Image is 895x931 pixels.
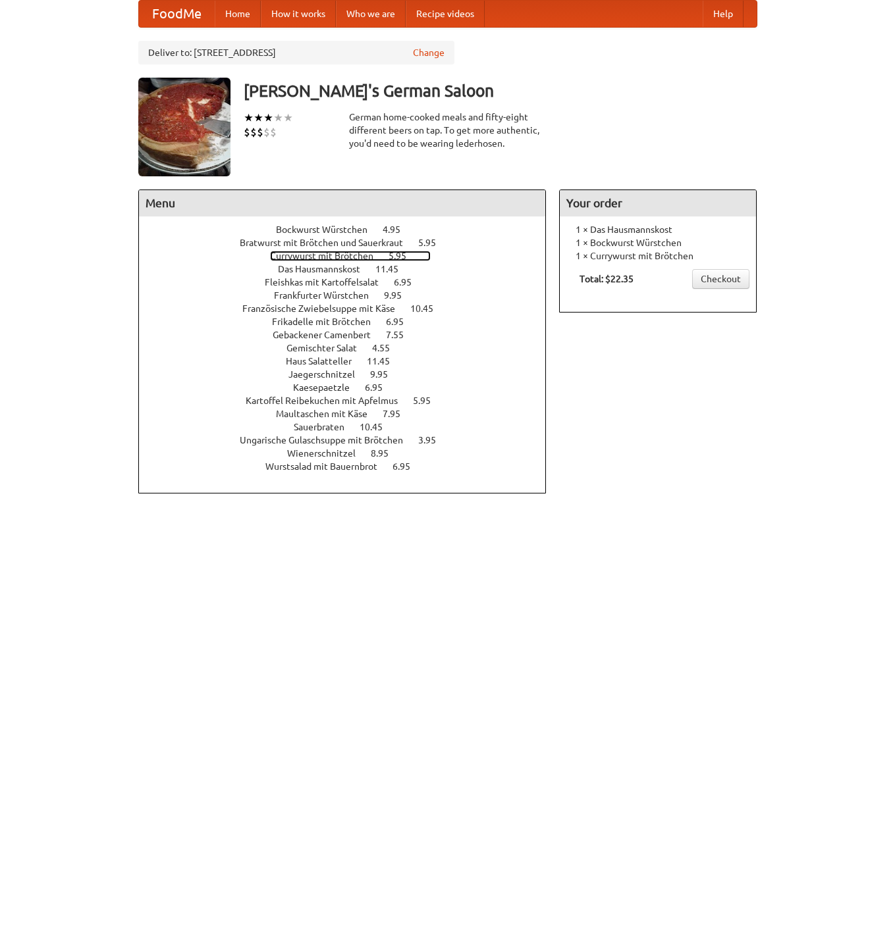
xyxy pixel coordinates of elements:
[287,448,413,459] a: Wienerschnitzel 8.95
[270,251,431,261] a: Currywurst mit Brötchen 5.95
[272,316,384,327] span: Frikadelle mit Brötchen
[566,223,749,236] li: 1 × Das Hausmannskost
[265,277,392,288] span: Fleishkas mit Kartoffelsalat
[263,111,273,125] li: ★
[139,190,546,216] h4: Menu
[240,238,416,248] span: Bratwurst mit Brötchen und Sauerkraut
[370,369,401,380] span: 9.95
[372,343,403,353] span: 4.55
[365,382,396,393] span: 6.95
[138,41,454,64] div: Deliver to: [STREET_ADDRESS]
[410,303,447,314] span: 10.45
[406,1,485,27] a: Recipe videos
[246,395,455,406] a: Kartoffel Reibekuchen mit Apfelmus 5.95
[386,316,417,327] span: 6.95
[242,303,458,314] a: Französische Zwiebelsuppe mit Käse 10.45
[386,330,417,340] span: 7.55
[244,111,254,125] li: ★
[418,435,449,445] span: 3.95
[250,125,257,139] li: $
[240,435,460,445] a: Ungarische Gulaschsuppe mit Brötchen 3.95
[287,448,369,459] span: Wienerschnitzel
[288,369,368,380] span: Jaegerschnitzel
[254,111,263,125] li: ★
[270,251,387,261] span: Currywurst mit Brötchen
[286,343,414,353] a: Gemischter Salat 4.55
[389,251,420,261] span: 5.95
[383,409,414,419] span: 7.95
[560,190,756,216] h4: Your order
[384,290,415,301] span: 9.95
[336,1,406,27] a: Who we are
[215,1,261,27] a: Home
[383,224,414,235] span: 4.95
[367,356,403,366] span: 11.45
[139,1,215,27] a: FoodMe
[283,111,293,125] li: ★
[286,343,370,353] span: Gemischter Salat
[276,409,425,419] a: Maultaschen mit Käse 7.95
[360,422,396,432] span: 10.45
[276,409,381,419] span: Maultaschen mit Käse
[263,125,270,139] li: $
[273,330,384,340] span: Gebackener Camenbert
[566,236,749,249] li: 1 × Bockwurst Würstchen
[265,277,436,288] a: Fleishkas mit Kartoffelsalat 6.95
[261,1,336,27] a: How it works
[240,435,416,445] span: Ungarische Gulaschsuppe mit Brötchen
[286,356,365,366] span: Haus Salatteller
[244,125,250,139] li: $
[242,303,408,314] span: Französische Zwiebelsuppe mit Käse
[265,461,435,472] a: Wurstsalad mit Bauernbrot 6.95
[566,249,749,263] li: 1 × Currywurst mit Brötchen
[294,422,407,432] a: Sauerbraten 10.45
[270,125,277,139] li: $
[286,356,414,366] a: Haus Salatteller 11.45
[273,330,428,340] a: Gebackener Camenbert 7.55
[371,448,402,459] span: 8.95
[278,264,423,274] a: Das Hausmannskost 11.45
[246,395,411,406] span: Kartoffel Reibekuchen mit Apfelmus
[580,274,634,284] b: Total: $22.35
[138,78,231,176] img: angular.jpg
[265,461,391,472] span: Wurstsalad mit Bauernbrot
[375,264,412,274] span: 11.45
[274,290,382,301] span: Frankfurter Würstchen
[394,277,425,288] span: 6.95
[240,238,460,248] a: Bratwurst mit Brötchen und Sauerkraut 5.95
[272,316,428,327] a: Frikadelle mit Brötchen 6.95
[413,46,445,59] a: Change
[692,269,749,289] a: Checkout
[276,224,381,235] span: Bockwurst Würstchen
[274,290,426,301] a: Frankfurter Würstchen 9.95
[244,78,757,104] h3: [PERSON_NAME]'s German Saloon
[293,382,407,393] a: Kaesepaetzle 6.95
[257,125,263,139] li: $
[288,369,412,380] a: Jaegerschnitzel 9.95
[293,382,363,393] span: Kaesepaetzle
[703,1,744,27] a: Help
[349,111,547,150] div: German home-cooked meals and fifty-eight different beers on tap. To get more authentic, you'd nee...
[418,238,449,248] span: 5.95
[273,111,283,125] li: ★
[276,224,425,235] a: Bockwurst Würstchen 4.95
[278,264,373,274] span: Das Hausmannskost
[413,395,444,406] span: 5.95
[393,461,423,472] span: 6.95
[294,422,358,432] span: Sauerbraten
